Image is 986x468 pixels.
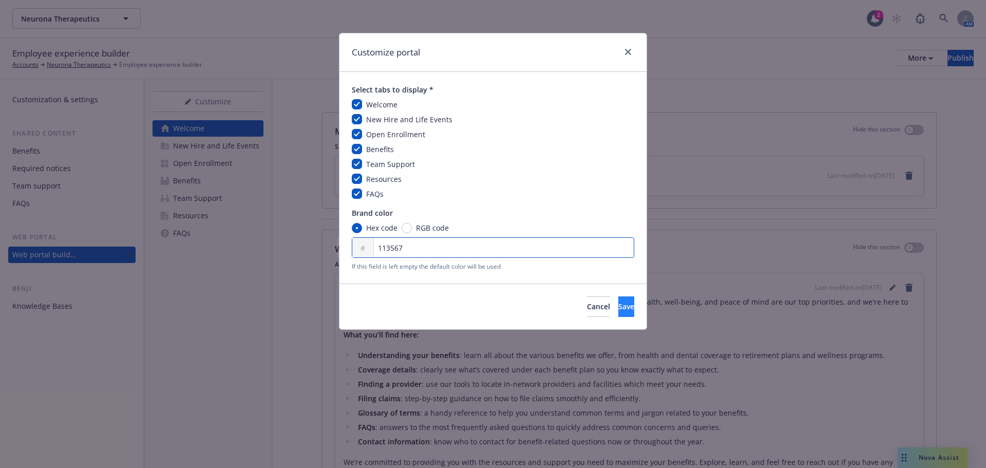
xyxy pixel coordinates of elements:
[366,189,384,199] span: FAQs
[622,46,634,58] a: close
[352,46,420,59] h1: Customize portal
[366,115,452,124] span: New Hire and Life Events
[352,237,634,258] input: FFFFFF
[366,174,402,184] span: Resources
[366,159,415,169] span: Team Support
[366,100,397,109] span: Welcome
[618,296,634,317] button: Save
[402,223,412,233] input: RGB code
[352,223,362,233] input: Hex code
[352,84,634,95] span: Select tabs to display *
[352,208,634,218] span: Brand color
[352,262,634,271] span: If this field is left empty the default color will be used
[587,302,610,311] span: Cancel
[366,144,394,154] span: Benefits
[366,129,425,139] span: Open Enrollment
[587,296,610,317] button: Cancel
[416,222,449,233] span: RGB code
[618,302,634,311] span: Save
[366,222,397,233] span: Hex code
[361,242,365,253] span: #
